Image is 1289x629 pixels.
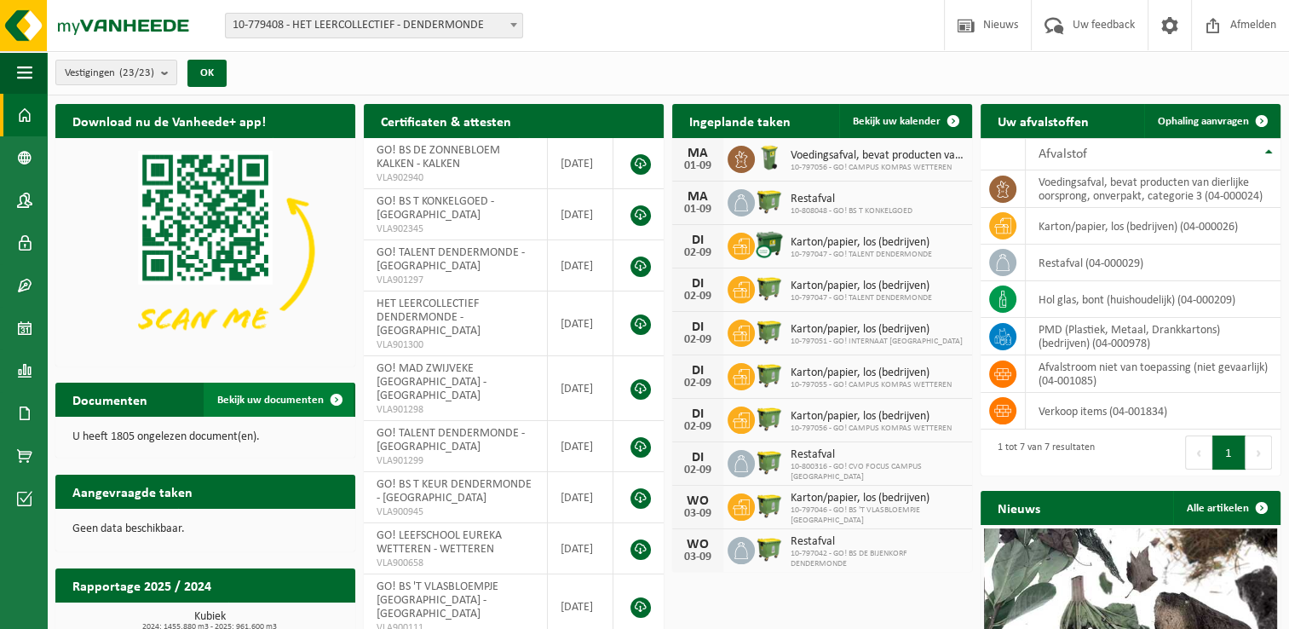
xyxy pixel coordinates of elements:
span: Bekijk uw kalender [853,116,941,127]
h2: Certificaten & attesten [364,104,528,137]
span: VLA900945 [377,505,534,519]
td: hol glas, bont (huishoudelijk) (04-000209) [1026,281,1280,318]
h2: Nieuws [981,491,1057,524]
span: GO! TALENT DENDERMONDE - [GEOGRAPHIC_DATA] [377,427,525,453]
div: 02-09 [681,378,715,390]
span: GO! BS 'T VLASBLOEMPJE [GEOGRAPHIC_DATA] - [GEOGRAPHIC_DATA] [377,580,498,620]
div: DI [681,277,715,291]
span: Restafval [791,448,964,462]
p: Geen data beschikbaar. [72,523,338,535]
span: Karton/papier, los (bedrijven) [791,236,932,250]
div: 01-09 [681,204,715,216]
div: DI [681,364,715,378]
h2: Ingeplande taken [672,104,808,137]
button: Previous [1185,436,1212,470]
span: Bekijk uw documenten [217,395,324,406]
div: 03-09 [681,508,715,520]
td: restafval (04-000029) [1026,245,1280,281]
h2: Rapportage 2025 / 2024 [55,568,228,602]
span: VLA901297 [377,274,534,287]
td: PMD (Plastiek, Metaal, Drankkartons) (bedrijven) (04-000978) [1026,318,1280,355]
td: karton/papier, los (bedrijven) (04-000026) [1026,208,1280,245]
div: DI [681,451,715,465]
div: MA [681,147,715,160]
td: [DATE] [548,240,613,291]
td: verkoop items (04-001834) [1026,393,1280,430]
span: 10-800316 - GO! CVO FOCUS CAMPUS [GEOGRAPHIC_DATA] [791,462,964,482]
td: [DATE] [548,421,613,472]
span: Restafval [791,193,912,206]
button: 1 [1212,436,1246,470]
img: WB-1100-HPE-GN-50 [755,534,784,563]
span: Karton/papier, los (bedrijven) [791,366,952,380]
button: Next [1246,436,1272,470]
h2: Uw afvalstoffen [981,104,1106,137]
span: 10-797056 - GO! CAMPUS KOMPAS WETTEREN [791,424,952,434]
div: 02-09 [681,421,715,433]
img: WB-1100-HPE-GN-51 [755,404,784,433]
p: U heeft 1805 ongelezen document(en). [72,431,338,443]
div: 03-09 [681,551,715,563]
div: WO [681,494,715,508]
span: 10-797051 - GO! INTERNAAT [GEOGRAPHIC_DATA] [791,337,963,347]
td: voedingsafval, bevat producten van dierlijke oorsprong, onverpakt, categorie 3 (04-000024) [1026,170,1280,208]
span: Voedingsafval, bevat producten van dierlijke oorsprong, onverpakt, categorie 3 [791,149,964,163]
span: 10-797055 - GO! CAMPUS KOMPAS WETTEREN [791,380,952,390]
div: 02-09 [681,334,715,346]
td: afvalstroom niet van toepassing (niet gevaarlijk) (04-001085) [1026,355,1280,393]
a: Bekijk uw kalender [839,104,970,138]
img: WB-1100-HPE-GN-50 [755,491,784,520]
span: Karton/papier, los (bedrijven) [791,410,952,424]
span: Karton/papier, los (bedrijven) [791,280,932,293]
img: WB-1100-HPE-GN-51 [755,447,784,476]
td: [DATE] [548,523,613,574]
div: 02-09 [681,465,715,476]
span: Ophaling aanvragen [1158,116,1249,127]
span: GO! MAD ZWIJVEKE [GEOGRAPHIC_DATA] - [GEOGRAPHIC_DATA] [377,362,486,402]
td: [DATE] [548,472,613,523]
img: WB-1100-HPE-GN-50 [755,317,784,346]
span: 10-797047 - GO! TALENT DENDERMONDE [791,250,932,260]
img: WB-1100-HPE-GN-50 [755,274,784,303]
div: 01-09 [681,160,715,172]
span: HET LEERCOLLECTIEF DENDERMONDE - [GEOGRAPHIC_DATA] [377,297,480,338]
img: WB-1100-CU [755,230,784,259]
span: GO! BS T KEUR DENDERMONDE - [GEOGRAPHIC_DATA] [377,478,532,505]
button: Vestigingen(23/23) [55,60,177,85]
span: Afvalstof [1039,147,1087,161]
span: VLA902940 [377,171,534,185]
span: 10-797042 - GO! BS DE BIJENKORF DENDERMONDE [791,549,964,569]
span: VLA901299 [377,454,534,468]
img: WB-1100-HPE-GN-51 [755,187,784,216]
span: Karton/papier, los (bedrijven) [791,492,964,505]
div: DI [681,234,715,247]
img: Download de VHEPlus App [55,138,355,363]
h2: Documenten [55,383,164,416]
button: OK [187,60,227,87]
div: 02-09 [681,291,715,303]
span: 10-808048 - GO! BS T KONKELGOED [791,206,912,216]
span: Vestigingen [65,61,154,86]
h2: Download nu de Vanheede+ app! [55,104,283,137]
span: VLA901298 [377,403,534,417]
td: [DATE] [548,291,613,356]
div: 02-09 [681,247,715,259]
td: [DATE] [548,138,613,189]
img: WB-1100-HPE-GN-51 [755,361,784,390]
a: Ophaling aanvragen [1144,104,1279,138]
div: MA [681,190,715,204]
count: (23/23) [119,67,154,78]
span: 10-797046 - GO! BS 'T VLASBLOEMPJE [GEOGRAPHIC_DATA] [791,505,964,526]
a: Alle artikelen [1173,491,1279,525]
span: VLA900658 [377,557,534,570]
span: Restafval [791,535,964,549]
span: 10-797056 - GO! CAMPUS KOMPAS WETTEREN [791,163,964,173]
img: WB-0140-HPE-GN-50 [755,143,784,172]
div: 1 tot 7 van 7 resultaten [989,434,1095,471]
span: GO! TALENT DENDERMONDE - [GEOGRAPHIC_DATA] [377,246,525,273]
span: Karton/papier, los (bedrijven) [791,323,963,337]
div: DI [681,407,715,421]
div: DI [681,320,715,334]
span: VLA902345 [377,222,534,236]
h2: Aangevraagde taken [55,475,210,508]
